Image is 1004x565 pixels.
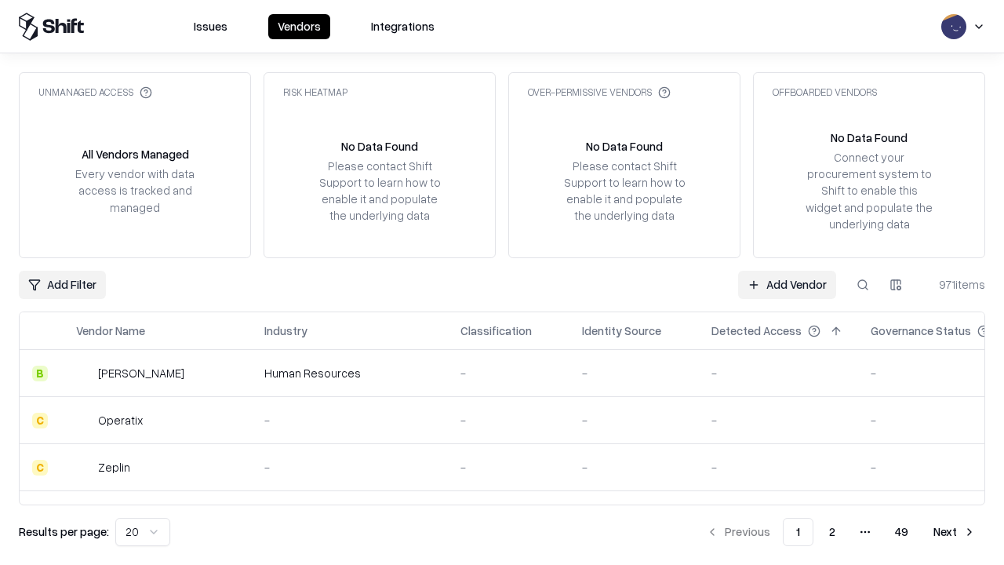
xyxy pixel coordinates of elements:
div: Unmanaged Access [38,86,152,99]
div: No Data Found [831,129,908,146]
button: Vendors [268,14,330,39]
div: Identity Source [582,323,661,339]
div: - [711,365,846,381]
div: - [582,459,686,476]
div: No Data Found [341,138,418,155]
div: C [32,413,48,428]
button: 1 [783,518,813,546]
div: No Data Found [586,138,663,155]
div: B [32,366,48,381]
button: Integrations [362,14,444,39]
div: - [264,412,435,428]
img: Operatix [76,413,92,428]
div: Offboarded Vendors [773,86,877,99]
div: [PERSON_NAME] [98,365,184,381]
img: Deel [76,366,92,381]
div: - [460,365,557,381]
p: Results per page: [19,523,109,540]
div: Please contact Shift Support to learn how to enable it and populate the underlying data [559,158,689,224]
img: Zeplin [76,460,92,476]
div: 971 items [922,276,985,293]
div: - [264,459,435,476]
div: Connect your procurement system to Shift to enable this widget and populate the underlying data [804,149,934,232]
button: Add Filter [19,271,106,299]
div: Risk Heatmap [283,86,347,99]
div: - [460,412,557,428]
div: Classification [460,323,532,339]
div: Governance Status [871,323,971,339]
div: Vendor Name [76,323,145,339]
div: Over-Permissive Vendors [528,86,671,99]
div: All Vendors Managed [82,146,189,162]
div: Operatix [98,412,143,428]
div: - [460,459,557,476]
div: - [582,412,686,428]
button: 2 [817,518,848,546]
div: - [711,412,846,428]
div: - [711,459,846,476]
div: Please contact Shift Support to learn how to enable it and populate the underlying data [315,158,445,224]
div: Zeplin [98,459,130,476]
div: C [32,460,48,476]
button: Issues [184,14,237,39]
div: Every vendor with data access is tracked and managed [70,166,200,215]
nav: pagination [697,518,985,546]
button: Next [924,518,985,546]
div: - [582,365,686,381]
button: 49 [882,518,921,546]
a: Add Vendor [738,271,836,299]
div: Industry [264,323,307,339]
div: Human Resources [264,365,435,381]
div: Detected Access [711,323,802,339]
